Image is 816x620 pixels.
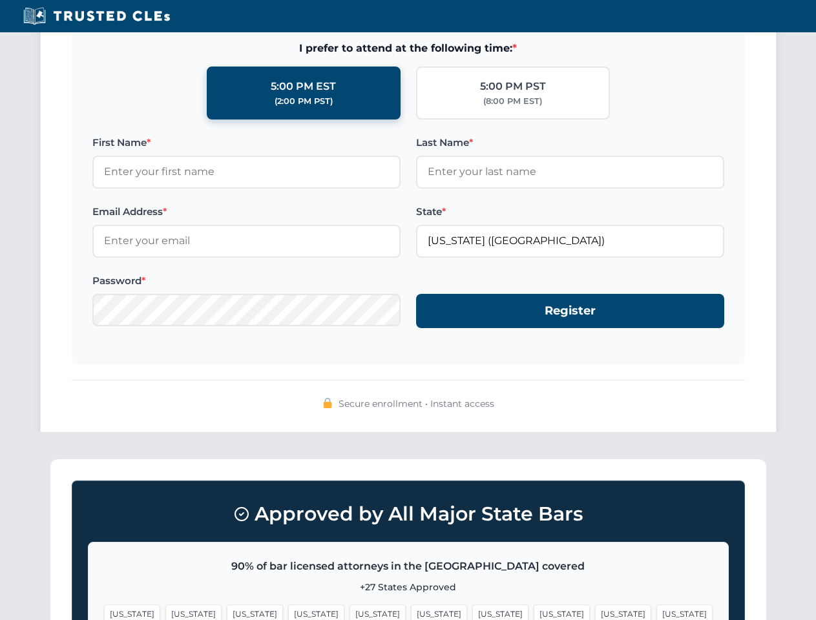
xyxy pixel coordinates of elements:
[92,156,401,188] input: Enter your first name
[92,225,401,257] input: Enter your email
[416,225,724,257] input: Florida (FL)
[104,580,713,594] p: +27 States Approved
[275,95,333,108] div: (2:00 PM PST)
[19,6,174,26] img: Trusted CLEs
[416,204,724,220] label: State
[339,397,494,411] span: Secure enrollment • Instant access
[480,78,546,95] div: 5:00 PM PST
[88,497,729,532] h3: Approved by All Major State Bars
[92,40,724,57] span: I prefer to attend at the following time:
[92,204,401,220] label: Email Address
[416,135,724,150] label: Last Name
[483,95,542,108] div: (8:00 PM EST)
[104,558,713,575] p: 90% of bar licensed attorneys in the [GEOGRAPHIC_DATA] covered
[416,156,724,188] input: Enter your last name
[322,398,333,408] img: 🔒
[92,273,401,289] label: Password
[271,78,336,95] div: 5:00 PM EST
[416,294,724,328] button: Register
[92,135,401,150] label: First Name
